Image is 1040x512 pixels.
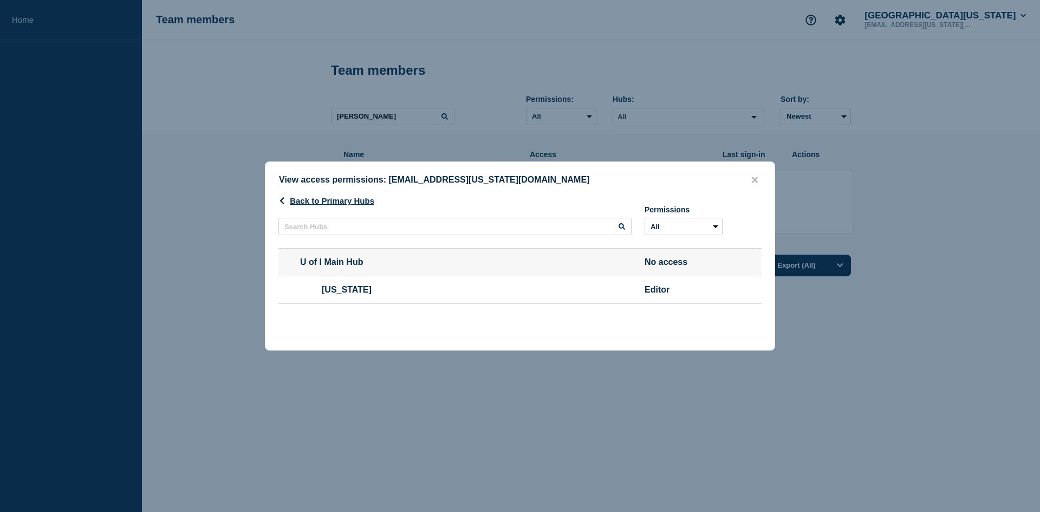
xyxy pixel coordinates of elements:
[300,285,632,295] span: [US_STATE]
[645,285,723,295] span: Editor
[278,218,632,235] input: Search Hubs
[645,257,723,267] span: No access
[278,257,632,267] span: U of I Main Hub
[278,196,374,205] button: Back to Primary Hubs
[749,175,761,185] button: close button
[265,175,775,185] div: View access permissions: [EMAIL_ADDRESS][US_STATE][DOMAIN_NAME]
[645,205,723,214] div: Permissions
